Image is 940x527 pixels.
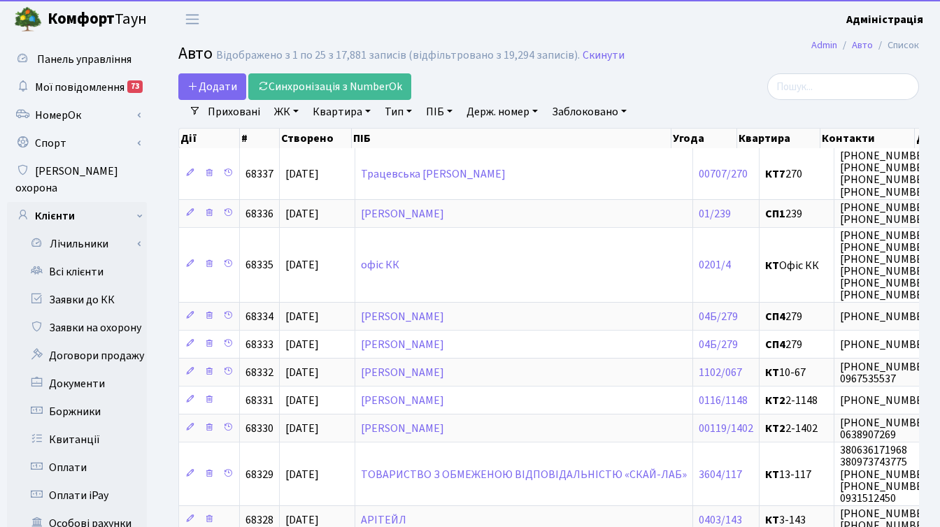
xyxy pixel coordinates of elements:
[127,80,143,93] div: 73
[7,342,147,370] a: Договори продажу
[699,309,738,324] a: 04Б/279
[7,370,147,398] a: Документи
[765,421,785,436] b: КТ2
[840,148,934,199] span: [PHONE_NUMBER] [PHONE_NUMBER] [PHONE_NUMBER] [PHONE_NUMBER]
[361,467,687,482] a: ТОВАРИСТВО З ОБМЕЖЕНОЮ ВІДПОВІДАЛЬНІСТЮ «СКАЙ-ЛАБ»
[37,52,131,67] span: Панель управління
[699,393,748,408] a: 0116/1148
[14,6,42,34] img: logo.png
[699,337,738,352] a: 04Б/279
[840,442,934,505] span: 380636171968 380973743775 [PHONE_NUMBER] [PHONE_NUMBER] 0931512450
[285,166,319,182] span: [DATE]
[765,395,828,406] span: 2-1148
[245,166,273,182] span: 68337
[765,260,828,271] span: Офіс КК
[175,8,210,31] button: Переключити навігацію
[178,73,246,100] a: Додати
[48,8,115,30] b: Комфорт
[765,339,828,350] span: 279
[379,100,418,124] a: Тип
[765,208,828,219] span: 239
[765,365,779,380] b: КТ
[840,393,934,408] span: [PHONE_NUMBER]
[361,206,444,222] a: [PERSON_NAME]
[873,38,919,53] li: Список
[699,467,742,482] a: 3604/117
[202,100,266,124] a: Приховані
[361,309,444,324] a: [PERSON_NAME]
[307,100,376,124] a: Квартира
[840,359,934,387] span: [PHONE_NUMBER] 0967535537
[765,258,779,273] b: КТ
[546,100,632,124] a: Заблоковано
[285,258,319,273] span: [DATE]
[765,309,785,324] b: СП4
[361,421,444,436] a: [PERSON_NAME]
[840,200,934,227] span: [PHONE_NUMBER] [PHONE_NUMBER]
[245,365,273,380] span: 68332
[767,73,919,100] input: Пошук...
[765,168,828,180] span: 270
[699,166,748,182] a: 00707/270
[765,367,828,378] span: 10-67
[846,11,923,28] a: Адміністрація
[811,38,837,52] a: Admin
[245,393,273,408] span: 68331
[737,129,820,148] th: Квартира
[7,398,147,426] a: Боржники
[285,467,319,482] span: [DATE]
[7,482,147,510] a: Оплати iPay
[7,454,147,482] a: Оплати
[7,258,147,286] a: Всі клієнти
[285,421,319,436] span: [DATE]
[248,73,411,100] a: Синхронізація з NumberOk
[583,49,625,62] a: Скинути
[820,129,915,148] th: Контакти
[35,80,124,95] span: Мої повідомлення
[285,393,319,408] span: [DATE]
[7,202,147,230] a: Клієнти
[179,129,240,148] th: Дії
[840,337,934,352] span: [PHONE_NUMBER]
[285,206,319,222] span: [DATE]
[765,423,828,434] span: 2-1402
[846,12,923,27] b: Адміністрація
[7,157,147,202] a: [PERSON_NAME] охорона
[699,258,731,273] a: 0201/4
[7,314,147,342] a: Заявки на охорону
[245,337,273,352] span: 68333
[671,129,737,148] th: Угода
[352,129,671,148] th: ПІБ
[245,206,273,222] span: 68336
[285,309,319,324] span: [DATE]
[765,467,779,482] b: КТ
[361,393,444,408] a: [PERSON_NAME]
[840,228,934,303] span: [PHONE_NUMBER] [PHONE_NUMBER] [PHONE_NUMBER] [PHONE_NUMBER] [PHONE_NUMBER] [PHONE_NUMBER]
[240,129,280,148] th: #
[7,73,147,101] a: Мої повідомлення73
[7,45,147,73] a: Панель управління
[765,206,785,222] b: СП1
[7,426,147,454] a: Квитанції
[361,258,399,273] a: офіс КК
[16,230,147,258] a: Лічильники
[361,166,506,182] a: Трацевська [PERSON_NAME]
[178,41,213,66] span: Авто
[285,337,319,352] span: [DATE]
[699,206,731,222] a: 01/239
[187,79,237,94] span: Додати
[285,365,319,380] span: [DATE]
[765,311,828,322] span: 279
[245,309,273,324] span: 68334
[361,337,444,352] a: [PERSON_NAME]
[420,100,458,124] a: ПІБ
[790,31,940,60] nav: breadcrumb
[765,469,828,480] span: 13-117
[7,286,147,314] a: Заявки до КК
[7,101,147,129] a: НомерОк
[840,309,934,324] span: [PHONE_NUMBER]
[765,166,785,182] b: КТ7
[7,129,147,157] a: Спорт
[280,129,352,148] th: Створено
[245,421,273,436] span: 68330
